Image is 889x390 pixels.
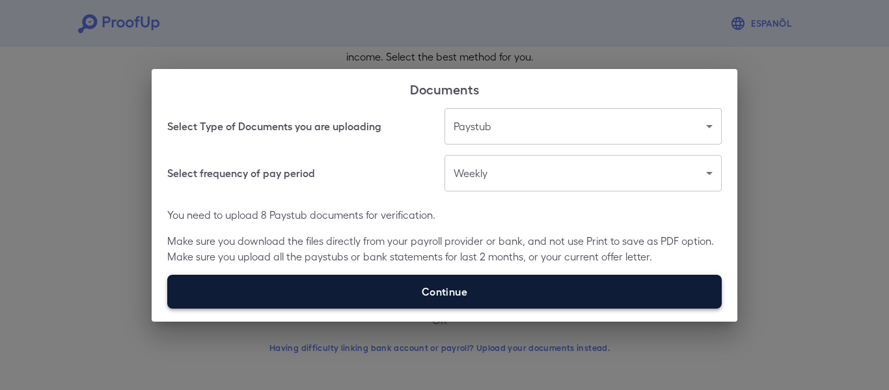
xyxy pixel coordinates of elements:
label: Continue [167,275,722,309]
div: Weekly [444,155,722,191]
div: Paystub [444,108,722,145]
h2: Documents [152,69,737,108]
h6: Select Type of Documents you are uploading [167,118,381,134]
p: Make sure you download the files directly from your payroll provider or bank, and not use Print t... [167,233,722,264]
h6: Select frequency of pay period [167,165,315,181]
p: You need to upload 8 Paystub documents for verification. [167,207,722,223]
